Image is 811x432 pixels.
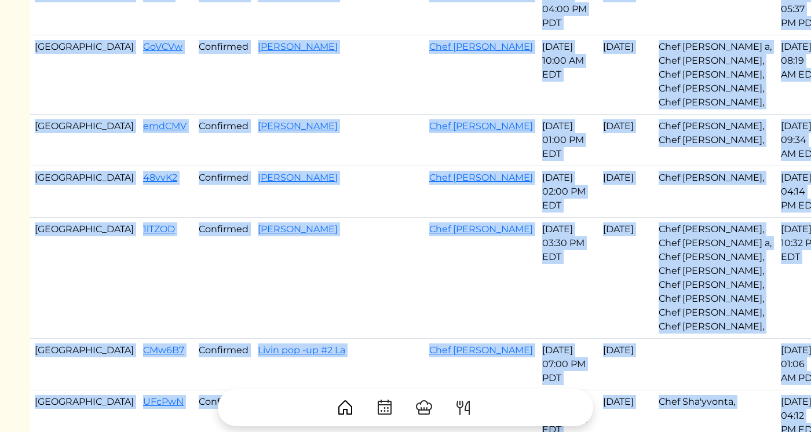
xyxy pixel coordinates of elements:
td: [GEOGRAPHIC_DATA] [30,339,138,390]
td: [DATE] [598,115,654,166]
td: [DATE] 07:00 PM PDT [538,339,598,390]
td: [DATE] [598,35,654,115]
td: [DATE] 10:00 AM EDT [538,35,598,115]
td: [DATE] 01:00 PM EDT [538,115,598,166]
a: 1lTZOD [143,224,175,235]
td: [GEOGRAPHIC_DATA] [30,218,138,339]
td: [DATE] 03:30 PM EDT [538,218,598,339]
td: [DATE] [598,339,654,390]
td: Chef [PERSON_NAME], [654,166,776,218]
td: Confirmed [194,115,253,166]
td: [GEOGRAPHIC_DATA] [30,35,138,115]
td: Confirmed [194,339,253,390]
a: [PERSON_NAME] [258,172,338,183]
img: ForkKnife-55491504ffdb50bab0c1e09e7649658475375261d09fd45db06cec23bce548bf.svg [454,398,473,417]
td: Confirmed [194,218,253,339]
a: Chef [PERSON_NAME] [429,172,533,183]
img: ChefHat-a374fb509e4f37eb0702ca99f5f64f3b6956810f32a249b33092029f8484b388.svg [415,398,433,417]
td: Confirmed [194,35,253,115]
td: Chef [PERSON_NAME], Chef [PERSON_NAME], [654,115,776,166]
a: Livin pop -up #2 La [258,345,345,356]
td: [DATE] [598,166,654,218]
td: Confirmed [194,166,253,218]
td: [GEOGRAPHIC_DATA] [30,115,138,166]
img: CalendarDots-5bcf9d9080389f2a281d69619e1c85352834be518fbc73d9501aef674afc0d57.svg [375,398,394,417]
a: Chef [PERSON_NAME] [429,345,533,356]
a: [PERSON_NAME] [258,41,338,52]
a: 48vvK2 [143,172,177,183]
td: [DATE] [598,218,654,339]
a: emdCMV [143,120,187,131]
a: Chef [PERSON_NAME] [429,41,533,52]
a: CMw6B7 [143,345,184,356]
a: [PERSON_NAME] [258,120,338,131]
td: Chef [PERSON_NAME] a, Chef [PERSON_NAME], Chef [PERSON_NAME], Chef [PERSON_NAME], Chef [PERSON_NA... [654,35,776,115]
td: [DATE] 02:00 PM EDT [538,166,598,218]
a: Chef [PERSON_NAME] [429,224,533,235]
a: GoVCVw [143,41,182,52]
a: Chef [PERSON_NAME] [429,120,533,131]
td: [GEOGRAPHIC_DATA] [30,166,138,218]
a: [PERSON_NAME] [258,224,338,235]
img: House-9bf13187bcbb5817f509fe5e7408150f90897510c4275e13d0d5fca38e0b5951.svg [336,398,355,417]
td: Chef [PERSON_NAME], Chef [PERSON_NAME] a, Chef [PERSON_NAME], Chef [PERSON_NAME], Chef [PERSON_NA... [654,218,776,339]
